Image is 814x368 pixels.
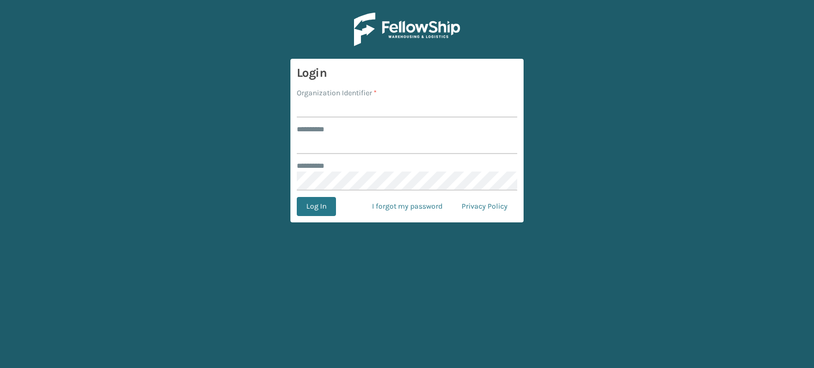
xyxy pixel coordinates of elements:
[452,197,517,216] a: Privacy Policy
[297,65,517,81] h3: Login
[354,13,460,46] img: Logo
[297,87,377,98] label: Organization Identifier
[297,197,336,216] button: Log In
[362,197,452,216] a: I forgot my password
